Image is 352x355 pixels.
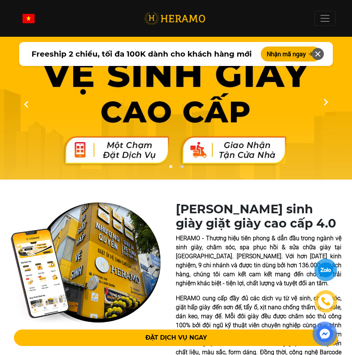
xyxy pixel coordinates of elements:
[14,330,338,346] button: ĐẶT DỊCH VỤ NGAY
[176,202,341,231] h1: [PERSON_NAME] sinh giày giặt giày cao cấp 4.0
[11,202,161,325] img: heramo-quality-banner
[144,11,205,26] img: logo
[167,165,174,172] button: 1
[23,14,35,23] img: vn-flag.png
[176,234,341,288] p: HERAMO - Thương hiệu tiên phong & dẫn đầu trong ngành vệ sinh giày, chăm sóc, spa phục hồi & sửa ...
[316,291,336,312] a: phone-icon
[320,296,331,307] img: phone-icon
[261,46,321,61] button: Nhận mã ngay
[178,165,186,172] button: 2
[32,48,252,60] span: Freeship 2 chiều, tối đa 100K dành cho khách hàng mới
